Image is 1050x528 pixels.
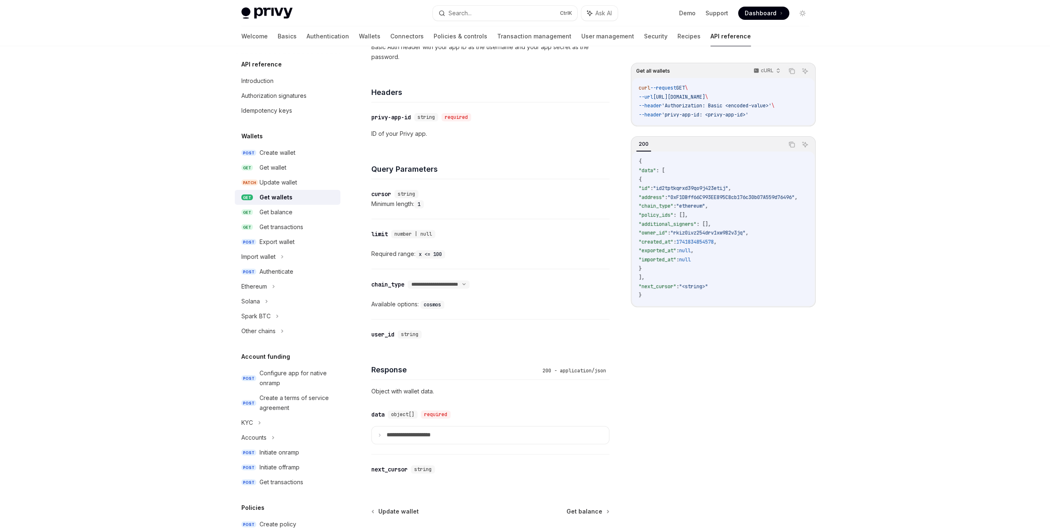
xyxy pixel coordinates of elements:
[676,283,679,290] span: :
[241,180,258,186] span: PATCH
[241,464,256,471] span: POST
[581,26,634,46] a: User management
[676,256,679,263] span: :
[738,7,789,20] a: Dashboard
[650,85,676,91] span: --request
[653,94,705,100] span: [URL][DOMAIN_NAME]
[235,103,340,118] a: Idempotency keys
[581,6,618,21] button: Ask AI
[746,230,748,236] span: ,
[241,131,263,141] h5: Wallets
[497,26,571,46] a: Transaction management
[260,267,293,277] div: Authenticate
[636,68,670,74] span: Get all wallets
[371,386,609,396] p: Object with wallet data.
[662,102,772,109] span: 'Authorization: Basic <encoded-value>'
[235,366,340,391] a: POSTConfigure app for native onramp
[448,8,472,18] div: Search...
[639,256,676,263] span: "imported_at"
[359,26,380,46] a: Wallets
[639,176,642,183] span: {
[398,191,415,197] span: string
[307,26,349,46] a: Authentication
[434,26,487,46] a: Policies & controls
[241,400,256,406] span: POST
[394,231,432,237] span: number | null
[371,163,609,175] h4: Query Parameters
[241,282,267,291] div: Ethereum
[795,194,798,201] span: ,
[714,239,717,245] span: ,
[418,114,435,121] span: string
[235,88,340,103] a: Authorization signatures
[414,466,432,473] span: string
[235,145,340,160] a: POSTCreate wallet
[676,203,705,209] span: "ethereum"
[371,87,609,98] h4: Headers
[235,264,340,279] a: POSTAuthenticate
[241,326,276,336] div: Other chains
[786,139,797,150] button: Copy the contents from the code block
[639,194,665,201] span: "address"
[235,460,340,475] a: POSTInitiate offramp
[673,212,688,218] span: : [],
[241,209,253,215] span: GET
[260,148,295,158] div: Create wallet
[639,167,656,174] span: "data"
[241,106,292,116] div: Idempotency keys
[433,6,577,21] button: Search...CtrlK
[749,64,784,78] button: cURL
[673,203,676,209] span: :
[560,10,572,17] span: Ctrl K
[235,445,340,460] a: POSTInitiate onramp
[639,111,662,118] span: --header
[696,221,711,227] span: : [],
[639,274,644,281] span: ],
[378,507,419,516] span: Update wallet
[235,475,340,490] a: POSTGet transactions
[241,239,256,245] span: POST
[371,129,609,139] p: ID of your Privy app.
[241,59,282,69] h5: API reference
[260,447,299,457] div: Initiate onramp
[679,247,691,254] span: null
[371,330,394,339] div: user_id
[241,194,253,201] span: GET
[679,256,691,263] span: null
[676,247,679,254] span: :
[241,26,268,46] a: Welcome
[800,139,810,150] button: Ask AI
[241,296,260,306] div: Solana
[595,9,612,17] span: Ask AI
[539,367,609,375] div: 200 - application/json
[241,252,276,262] div: Import wallet
[566,507,602,516] span: Get balance
[278,26,297,46] a: Basics
[639,212,673,218] span: "policy_ids"
[241,433,267,443] div: Accounts
[241,311,271,321] div: Spark BTC
[644,26,668,46] a: Security
[371,190,391,198] div: cursor
[260,178,297,187] div: Update wallet
[679,9,696,17] a: Demo
[673,239,676,245] span: :
[639,265,642,272] span: }
[235,160,340,175] a: GETGet wallet
[241,352,290,362] h5: Account funding
[241,165,253,171] span: GET
[235,73,340,88] a: Introduction
[241,503,264,513] h5: Policies
[653,185,728,192] span: "id2tptkqrxd39qo9j423etij"
[241,521,256,528] span: POST
[639,85,650,91] span: curl
[706,9,728,17] a: Support
[662,111,748,118] span: 'privy-app-id: <privy-app-id>'
[420,301,444,309] code: cosmos
[639,203,673,209] span: "chain_type"
[639,239,673,245] span: "created_at"
[260,393,335,413] div: Create a terms of service agreement
[235,391,340,415] a: POSTCreate a terms of service agreement
[415,250,445,258] code: x <= 100
[650,185,653,192] span: :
